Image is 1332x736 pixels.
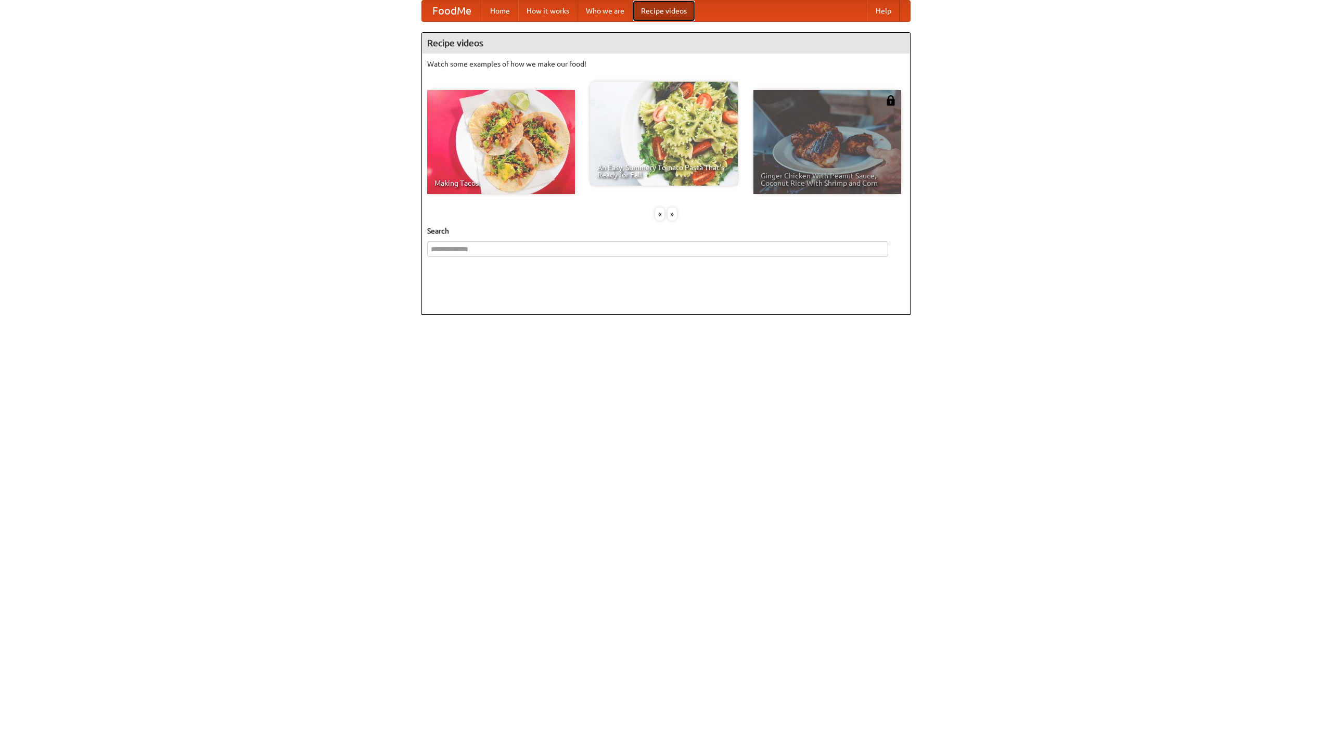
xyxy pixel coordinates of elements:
a: Who we are [578,1,633,21]
p: Watch some examples of how we make our food! [427,59,905,69]
a: Help [867,1,900,21]
a: How it works [518,1,578,21]
img: 483408.png [886,95,896,106]
span: An Easy, Summery Tomato Pasta That's Ready for Fall [597,164,731,178]
div: » [668,208,677,221]
a: An Easy, Summery Tomato Pasta That's Ready for Fall [590,82,738,186]
a: Recipe videos [633,1,695,21]
h5: Search [427,226,905,236]
div: « [655,208,664,221]
a: FoodMe [422,1,482,21]
h4: Recipe videos [422,33,910,54]
a: Home [482,1,518,21]
span: Making Tacos [434,179,568,187]
a: Making Tacos [427,90,575,194]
